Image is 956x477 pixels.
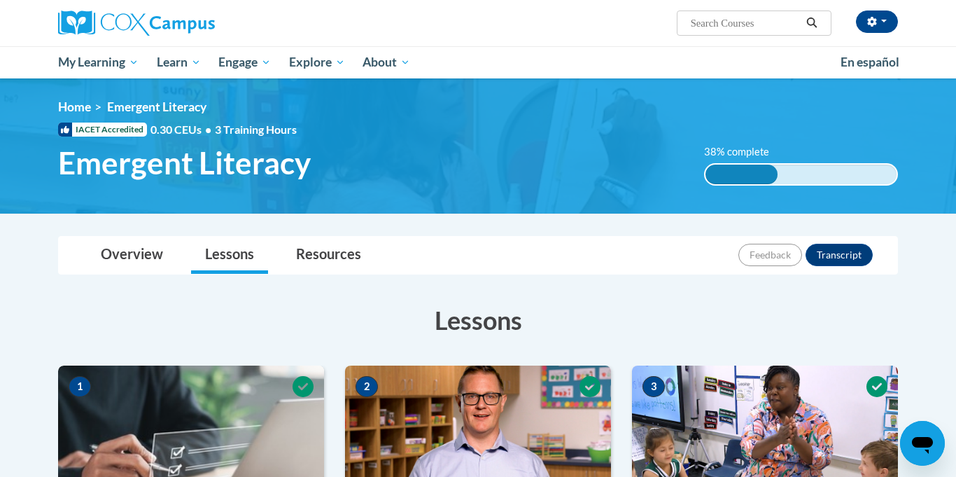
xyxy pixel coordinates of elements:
[354,46,420,78] a: About
[58,123,147,137] span: IACET Accredited
[49,46,148,78] a: My Learning
[356,376,378,397] span: 2
[218,54,271,71] span: Engage
[58,99,91,114] a: Home
[856,11,898,33] button: Account Settings
[58,11,215,36] img: Cox Campus
[704,144,785,160] label: 38% complete
[69,376,91,397] span: 1
[58,11,324,36] a: Cox Campus
[150,122,215,137] span: 0.30 CEUs
[209,46,280,78] a: Engage
[282,237,375,274] a: Resources
[831,48,908,77] a: En español
[215,123,297,136] span: 3 Training Hours
[689,15,801,32] input: Search Courses
[806,244,873,266] button: Transcript
[280,46,354,78] a: Explore
[705,165,778,184] div: 38% complete
[37,46,919,78] div: Main menu
[205,123,211,136] span: •
[841,55,899,69] span: En español
[87,237,177,274] a: Overview
[58,303,898,338] h3: Lessons
[900,421,945,466] iframe: Button to launch messaging window
[738,244,802,266] button: Feedback
[289,54,345,71] span: Explore
[107,99,206,114] span: Emergent Literacy
[363,54,410,71] span: About
[191,237,268,274] a: Lessons
[157,54,201,71] span: Learn
[58,144,311,181] span: Emergent Literacy
[58,54,139,71] span: My Learning
[642,376,665,397] span: 3
[148,46,210,78] a: Learn
[801,15,822,32] button: Search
